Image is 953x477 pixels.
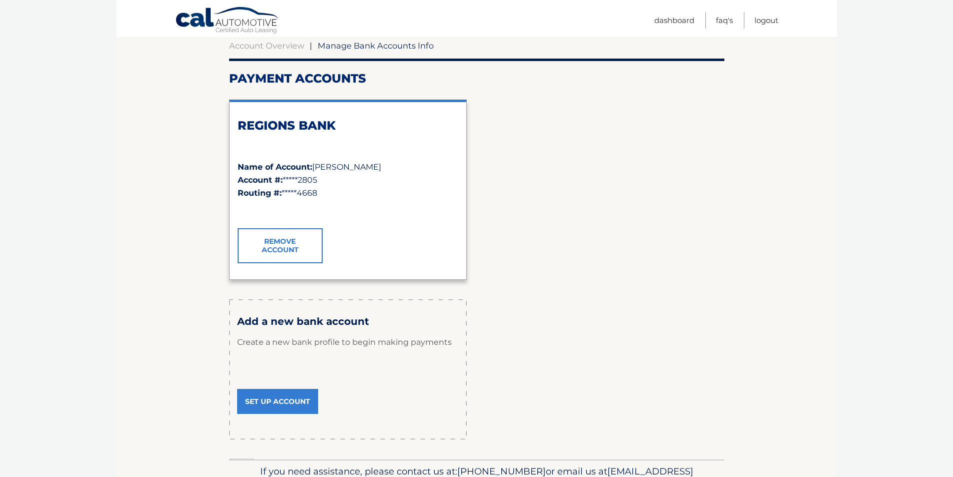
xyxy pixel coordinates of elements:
[716,12,733,29] a: FAQ's
[175,7,280,36] a: Cal Automotive
[237,327,459,357] p: Create a new bank profile to begin making payments
[654,12,694,29] a: Dashboard
[457,465,546,477] span: [PHONE_NUMBER]
[238,162,312,172] strong: Name of Account:
[312,162,381,172] span: [PERSON_NAME]
[229,71,724,86] h2: Payment Accounts
[238,228,323,263] a: Remove Account
[318,41,434,51] span: Manage Bank Accounts Info
[754,12,778,29] a: Logout
[237,315,459,328] h3: Add a new bank account
[238,205,244,215] span: ✓
[238,188,282,198] strong: Routing #:
[237,389,318,414] a: Set Up Account
[238,175,283,185] strong: Account #:
[238,118,458,133] h2: REGIONS BANK
[310,41,312,51] span: |
[229,41,304,51] a: Account Overview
